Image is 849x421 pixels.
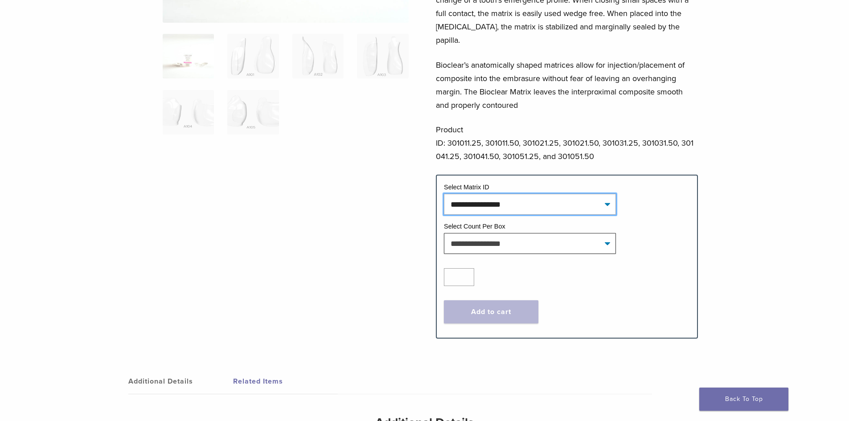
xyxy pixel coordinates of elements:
[227,34,279,78] img: Original Anterior Matrix - A Series - Image 2
[699,388,788,411] a: Back To Top
[227,90,279,135] img: Original Anterior Matrix - A Series - Image 6
[128,369,233,394] a: Additional Details
[233,369,338,394] a: Related Items
[357,34,408,78] img: Original Anterior Matrix - A Series - Image 4
[444,184,489,191] label: Select Matrix ID
[163,34,214,78] img: Anterior-Original-A-Series-Matrices-324x324.jpg
[436,123,698,163] p: Product ID: 301011.25, 301011.50, 301021.25, 301021.50, 301031.25, 301031.50, 301041.25, 301041.5...
[444,223,505,230] label: Select Count Per Box
[436,58,698,112] p: Bioclear’s anatomically shaped matrices allow for injection/placement of composite into the embra...
[163,90,214,135] img: Original Anterior Matrix - A Series - Image 5
[444,300,538,323] button: Add to cart
[292,34,344,78] img: Original Anterior Matrix - A Series - Image 3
